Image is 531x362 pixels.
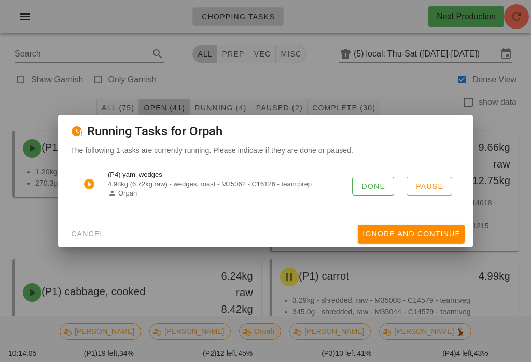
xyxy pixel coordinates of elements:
[415,182,443,190] span: Pause
[71,145,460,156] p: The following 1 tasks are currently running. Please indicate if they are done or paused.
[108,180,344,188] div: 4.98kg (6.72kg raw) - wedges, roast - M35062 - C16126 - team:prep
[108,171,344,179] div: (P4) yam, wedges
[358,225,465,243] button: Ignore And Continue
[407,177,452,196] button: Pause
[108,189,344,198] div: Orpah
[361,182,385,190] span: Done
[71,230,105,238] span: Cancel
[352,177,394,196] button: Done
[362,230,460,238] span: Ignore And Continue
[58,115,473,145] div: Running Tasks for Orpah
[66,225,109,243] button: Cancel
